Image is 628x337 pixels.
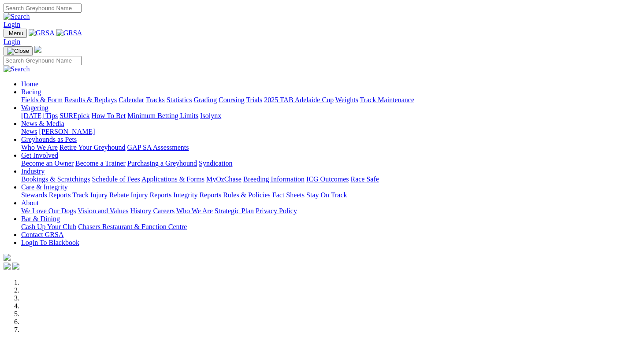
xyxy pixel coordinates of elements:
[21,80,38,88] a: Home
[34,46,41,53] img: logo-grsa-white.png
[21,96,624,104] div: Racing
[29,29,55,37] img: GRSA
[127,144,189,151] a: GAP SA Assessments
[21,239,79,246] a: Login To Blackbook
[350,175,379,183] a: Race Safe
[56,29,82,37] img: GRSA
[21,223,624,231] div: Bar & Dining
[21,191,624,199] div: Care & Integrity
[199,159,232,167] a: Syndication
[194,96,217,104] a: Grading
[92,112,126,119] a: How To Bet
[4,21,20,28] a: Login
[4,38,20,45] a: Login
[146,96,165,104] a: Tracks
[360,96,414,104] a: Track Maintenance
[75,159,126,167] a: Become a Trainer
[4,263,11,270] img: facebook.svg
[21,207,624,215] div: About
[4,46,33,56] button: Toggle navigation
[4,29,27,38] button: Toggle navigation
[21,175,624,183] div: Industry
[173,191,221,199] a: Integrity Reports
[127,159,197,167] a: Purchasing a Greyhound
[59,112,89,119] a: SUREpick
[4,4,82,13] input: Search
[72,191,129,199] a: Track Injury Rebate
[246,96,262,104] a: Trials
[4,254,11,261] img: logo-grsa-white.png
[127,112,198,119] a: Minimum Betting Limits
[206,175,242,183] a: MyOzChase
[9,30,23,37] span: Menu
[21,152,58,159] a: Get Involved
[78,223,187,230] a: Chasers Restaurant & Function Centre
[219,96,245,104] a: Coursing
[306,191,347,199] a: Stay On Track
[59,144,126,151] a: Retire Your Greyhound
[12,263,19,270] img: twitter.svg
[21,215,60,222] a: Bar & Dining
[39,128,95,135] a: [PERSON_NAME]
[21,112,58,119] a: [DATE] Tips
[21,128,37,135] a: News
[21,159,74,167] a: Become an Owner
[21,199,39,207] a: About
[21,120,64,127] a: News & Media
[21,104,48,111] a: Wagering
[272,191,305,199] a: Fact Sheets
[21,88,41,96] a: Racing
[21,96,63,104] a: Fields & Form
[130,207,151,215] a: History
[21,223,76,230] a: Cash Up Your Club
[141,175,204,183] a: Applications & Forms
[21,183,68,191] a: Care & Integrity
[21,144,624,152] div: Greyhounds as Pets
[21,112,624,120] div: Wagering
[21,167,45,175] a: Industry
[21,136,77,143] a: Greyhounds as Pets
[167,96,192,104] a: Statistics
[4,56,82,65] input: Search
[153,207,175,215] a: Careers
[7,48,29,55] img: Close
[264,96,334,104] a: 2025 TAB Adelaide Cup
[21,128,624,136] div: News & Media
[4,65,30,73] img: Search
[21,175,90,183] a: Bookings & Scratchings
[92,175,140,183] a: Schedule of Fees
[243,175,305,183] a: Breeding Information
[119,96,144,104] a: Calendar
[78,207,128,215] a: Vision and Values
[200,112,221,119] a: Isolynx
[130,191,171,199] a: Injury Reports
[223,191,271,199] a: Rules & Policies
[306,175,349,183] a: ICG Outcomes
[21,207,76,215] a: We Love Our Dogs
[21,231,63,238] a: Contact GRSA
[176,207,213,215] a: Who We Are
[64,96,117,104] a: Results & Replays
[21,144,58,151] a: Who We Are
[256,207,297,215] a: Privacy Policy
[21,191,71,199] a: Stewards Reports
[4,13,30,21] img: Search
[335,96,358,104] a: Weights
[215,207,254,215] a: Strategic Plan
[21,159,624,167] div: Get Involved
